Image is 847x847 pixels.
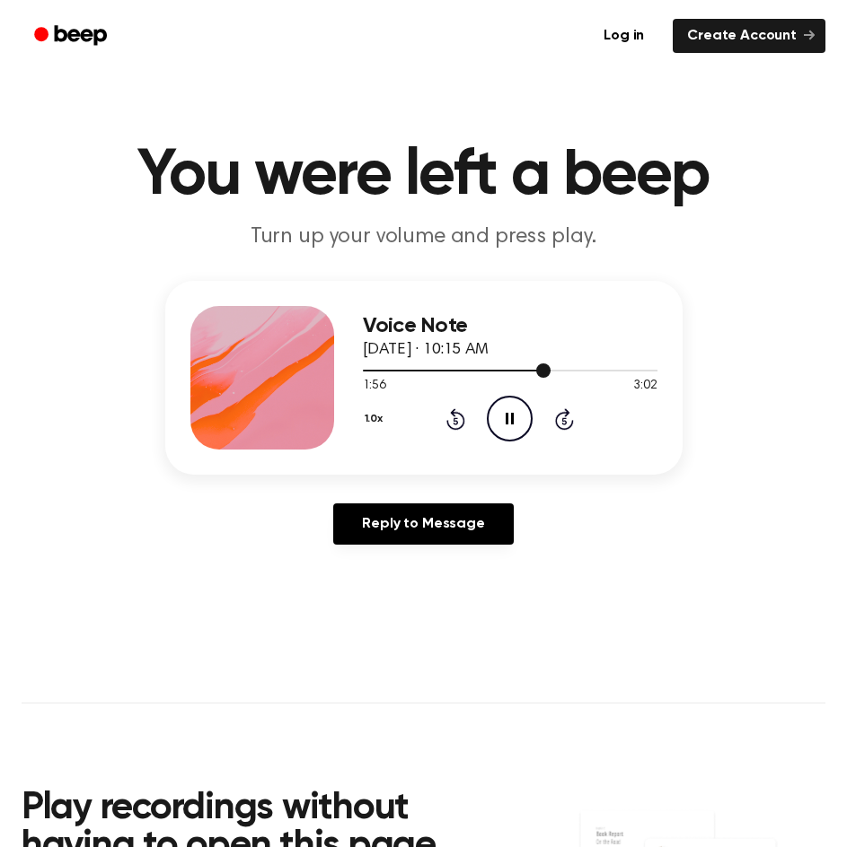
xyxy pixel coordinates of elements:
button: 1.0x [363,404,390,434]
a: Beep [22,19,123,54]
span: 1:56 [363,377,386,396]
a: Log in [586,15,662,57]
a: Create Account [673,19,825,53]
a: Reply to Message [333,503,513,545]
span: [DATE] · 10:15 AM [363,342,489,358]
h1: You were left a beep [22,144,825,208]
p: Turn up your volume and press play. [79,223,769,252]
h3: Voice Note [363,314,657,338]
span: 3:02 [633,377,657,396]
